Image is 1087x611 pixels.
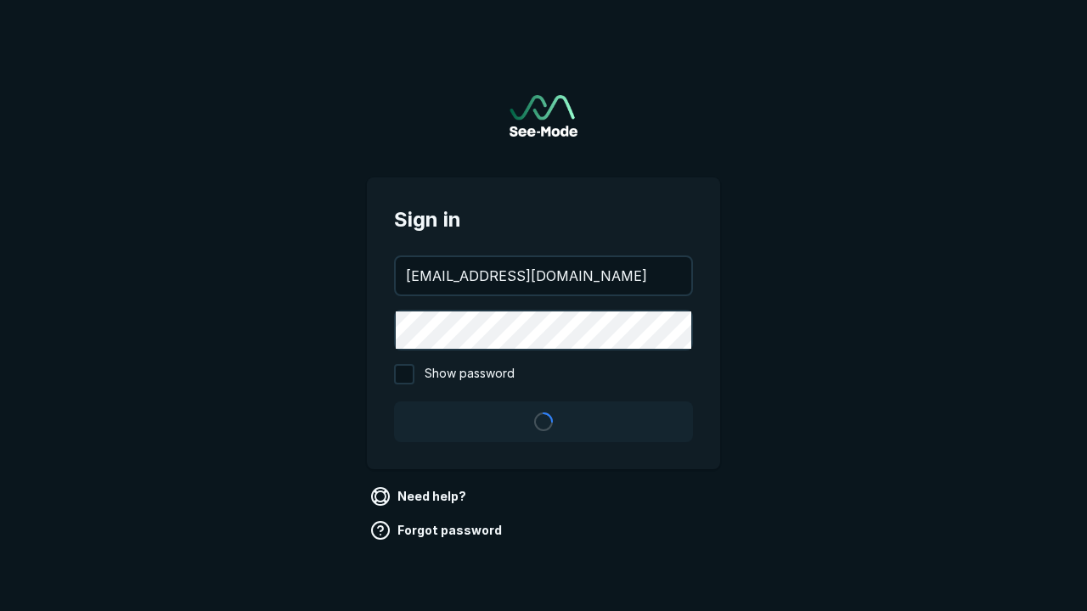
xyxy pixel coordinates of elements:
input: your@email.com [396,257,691,294]
img: See-Mode Logo [510,95,577,137]
a: Go to sign in [510,95,577,137]
span: Show password [425,364,515,384]
a: Need help? [367,483,473,510]
span: Sign in [394,205,693,235]
a: Forgot password [367,517,509,544]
